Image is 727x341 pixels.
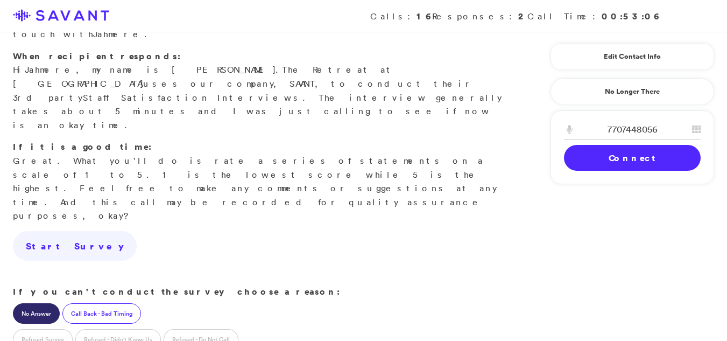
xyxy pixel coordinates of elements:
[25,64,76,75] span: Jahmere
[13,141,152,152] strong: If it is a good time:
[417,10,432,22] strong: 16
[518,10,527,22] strong: 2
[564,145,701,171] a: Connect
[550,78,714,105] a: No Longer There
[83,92,293,103] span: Staff Satisfaction Interview
[13,50,181,62] strong: When recipient responds:
[13,64,395,89] span: The Retreat at [GEOGRAPHIC_DATA]
[93,29,144,39] span: Jahmere
[13,286,340,297] strong: If you can't conduct the survey choose a reason:
[13,303,60,324] label: No Answer
[13,50,510,133] p: Hi , my name is [PERSON_NAME]. uses our company, SAVANT, to conduct their 3rd party s. The interv...
[602,10,660,22] strong: 00:53:06
[13,231,137,261] a: Start Survey
[564,48,701,65] a: Edit Contact Info
[62,303,141,324] label: Call Back - Bad Timing
[13,140,510,223] p: Great. What you'll do is rate a series of statements on a scale of 1 to 5. 1 is the lowest score ...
